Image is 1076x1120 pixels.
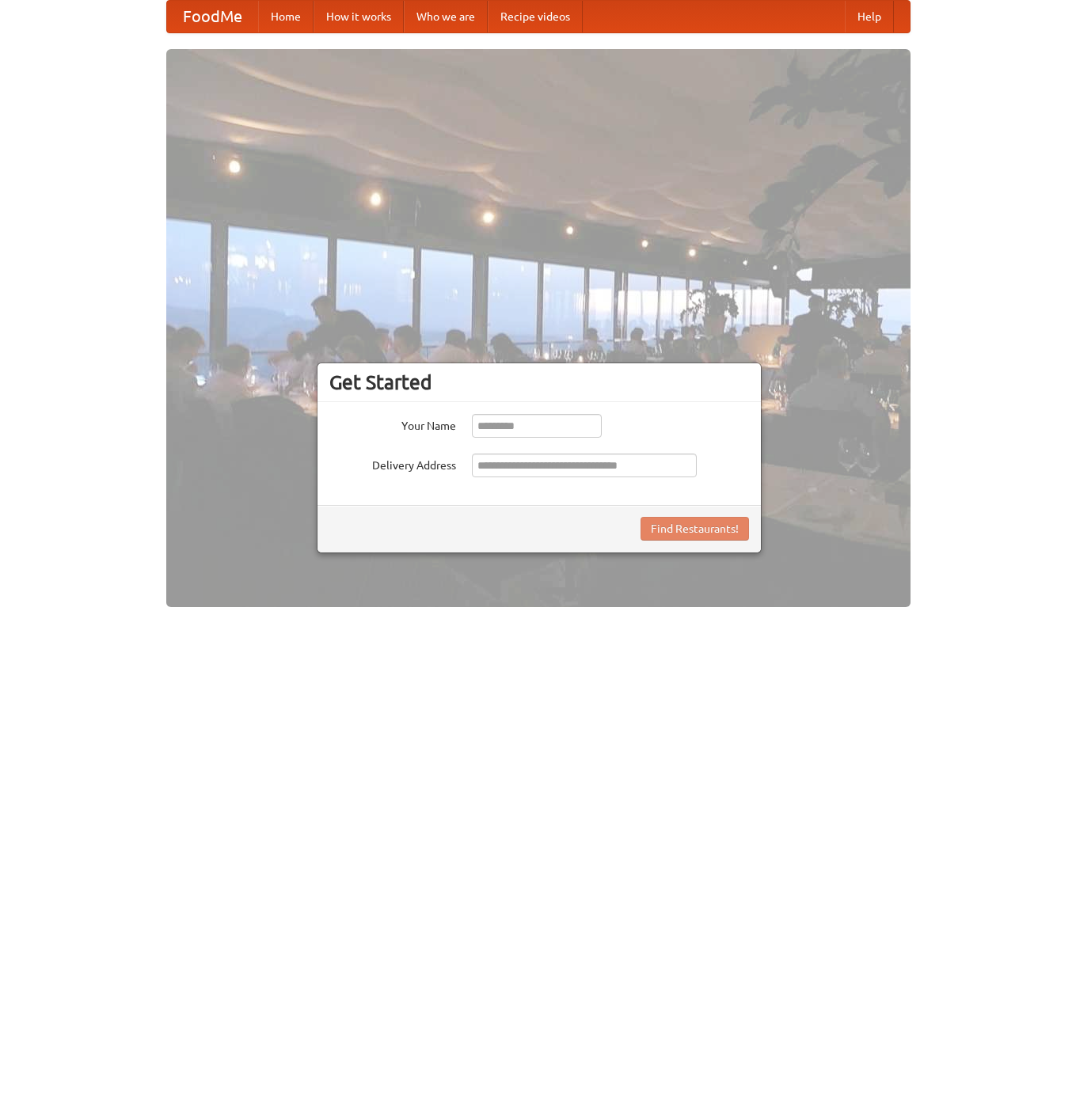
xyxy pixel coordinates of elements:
[167,1,258,32] a: FoodMe
[258,1,314,32] a: Home
[329,414,456,434] label: Your Name
[329,370,749,394] h3: Get Started
[329,454,456,473] label: Delivery Address
[488,1,583,32] a: Recipe videos
[641,517,749,541] button: Find Restaurants!
[845,1,894,32] a: Help
[314,1,404,32] a: How it works
[404,1,488,32] a: Who we are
